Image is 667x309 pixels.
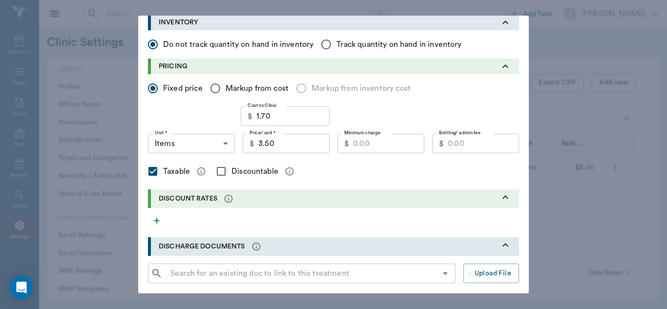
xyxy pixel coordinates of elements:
p: $ [439,138,444,149]
span: Markup from inventory cost [312,82,411,94]
input: 0.00 [258,134,330,153]
p: $ [344,138,349,149]
button: Open [438,267,452,280]
p: $ [248,110,252,122]
p: INVENTORY [159,18,198,28]
label: Cost to Clinic [248,102,277,109]
div: Open Intercom Messenger [10,276,33,299]
p: $ [250,138,254,149]
input: 0.00 [256,106,330,126]
label: Price/ unit * [250,129,276,136]
span: Do not track quantity on hand in inventory [163,39,313,50]
span: Track quantity on hand in inventory [336,39,461,50]
p: DISCHARGE DOCUMENTS [159,242,245,252]
button: Upload File [463,264,519,283]
label: Minimum charge [344,129,380,136]
button: message [282,164,297,179]
span: Taxable [163,165,190,177]
label: Bottling/ admin fee [439,129,480,136]
button: message [249,239,264,254]
input: 0.00 [353,134,424,153]
span: Discountable [231,165,278,177]
button: message [194,164,208,179]
span: Fixed price [163,82,203,94]
input: 0.00 [448,134,519,153]
span: Markup from cost [226,82,289,94]
input: Search for an existing doc to link to this treatment [167,267,437,280]
button: message [221,191,236,206]
label: Unit * [155,129,167,136]
p: DISCOUNT RATES [159,194,217,204]
div: Items [148,134,235,153]
p: PRICING [159,62,188,72]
